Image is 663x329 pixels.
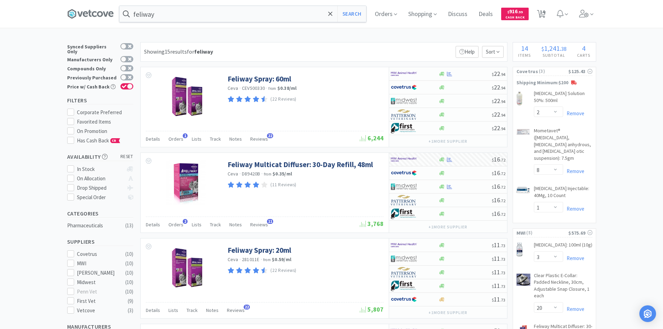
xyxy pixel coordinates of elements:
span: 22 [492,83,505,91]
span: CEV500330 [242,85,265,91]
a: Clear Plastic E-Collar: Padded Neckline, 30cm, Adjustable Snap Closure, 1 each [534,272,592,302]
input: Search by item, sku, manufacturer, ingredient, size... [119,6,366,22]
div: $125.43 [568,68,592,75]
div: Corporate Preferred [77,108,133,117]
button: +1more supplier [425,308,471,318]
p: Shipping Minimum: $200 [513,79,596,87]
img: 49568e65bea1454790991d0b9f7887ab_6784.png [516,274,530,286]
span: . 73 [500,297,505,303]
span: $ [492,185,494,190]
div: Covetrus [77,250,120,258]
span: 3,768 [360,220,384,228]
span: Details [146,221,160,228]
span: · [261,256,262,263]
span: Cash Back [505,16,524,20]
a: Remove [563,168,584,174]
span: · [239,171,241,177]
a: Feliway Spray: 20ml [228,245,291,255]
span: Orders [168,221,183,228]
span: · [239,256,241,263]
img: 4dd14cff54a648ac9e977f0c5da9bc2e_5.png [391,96,417,106]
img: 4dd14cff54a648ac9e977f0c5da9bc2e_5.png [391,253,417,264]
span: 14 [521,44,528,53]
span: 16 [492,182,505,190]
span: 4 [582,44,585,53]
span: 916 [507,8,523,15]
span: $ [492,99,494,104]
span: $ [492,72,494,77]
span: . 73 [500,284,505,289]
span: 2 [183,219,188,224]
a: Feliway Spray: 60ml [228,74,291,84]
span: . 72 [500,157,505,163]
h5: Categories [67,210,133,218]
img: d1b6fadf0c944739b2c835d8cf8e9828_311370.png [516,92,522,105]
span: Reviews [250,136,268,142]
div: First Vet [77,297,120,305]
img: 51564cb52a4b403d943f1dbe5f70abbb_163458.jpeg [166,160,206,205]
span: 22 [244,305,250,310]
span: $ [542,45,544,52]
div: MWI [77,259,120,268]
span: from [268,86,276,91]
span: Reviews [250,221,268,228]
img: 77fca1acd8b6420a9015268ca798ef17_1.png [391,294,417,305]
span: . 94 [500,112,505,118]
span: Track [210,136,221,142]
div: . [536,45,572,52]
span: . 73 [500,243,505,248]
span: $ [492,270,494,275]
a: Ceva [228,85,238,91]
div: Pharmaceuticals [67,221,124,230]
a: Deals [476,11,496,17]
h4: Items [513,52,536,58]
span: 16 [492,210,505,218]
a: Remove [563,110,584,117]
span: 22 [492,97,505,105]
span: ( 3 ) [538,68,568,75]
span: CB [111,139,118,143]
div: ( 3 ) [128,306,133,315]
button: +1more supplier [425,136,471,146]
strong: feliway [194,48,213,55]
img: 67d67680309e4a0bb49a5ff0391dcc42_6.png [391,123,417,133]
span: $ [507,10,509,14]
p: (22 Reviews) [270,267,297,274]
img: 7e1a81d71b79415892625313c20b9197_697512.png [516,187,530,193]
img: f5e969b455434c6296c6d81ef179fa71_3.png [391,109,417,120]
span: Orders [168,136,183,142]
div: ( 10 ) [125,259,133,268]
span: $ [492,126,494,131]
p: (11 Reviews) [270,181,297,189]
img: 4dd14cff54a648ac9e977f0c5da9bc2e_5.png [391,181,417,192]
span: Details [146,136,160,142]
span: · [261,171,263,177]
span: ( 5 ) [526,229,568,236]
span: D89420B [242,171,260,177]
span: Lists [192,136,202,142]
strong: $0.59 / ml [272,256,291,263]
div: ( 10 ) [125,269,133,277]
img: f5e969b455434c6296c6d81ef179fa71_3.png [391,267,417,277]
h4: Carts [572,52,596,58]
div: ( 10 ) [125,250,133,258]
span: Notes [206,307,219,313]
span: Notes [229,221,242,228]
span: 38 [561,45,567,52]
div: Vetcove [77,306,120,315]
span: 16 [492,196,505,204]
span: . 73 [500,257,505,262]
span: . 94 [500,85,505,91]
span: · [266,85,267,91]
span: Track [187,307,198,313]
img: 77fca1acd8b6420a9015268ca798ef17_1.png [391,82,417,93]
span: . 94 [500,99,505,104]
div: ( 10 ) [125,278,133,287]
strong: $0.38 / ml [277,85,297,91]
span: 11 [492,254,505,263]
button: Search [337,6,366,22]
span: 16 [492,155,505,163]
p: (22 Reviews) [270,96,297,103]
div: Drop Shipped [77,184,123,192]
span: Has Cash Back [77,137,120,144]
